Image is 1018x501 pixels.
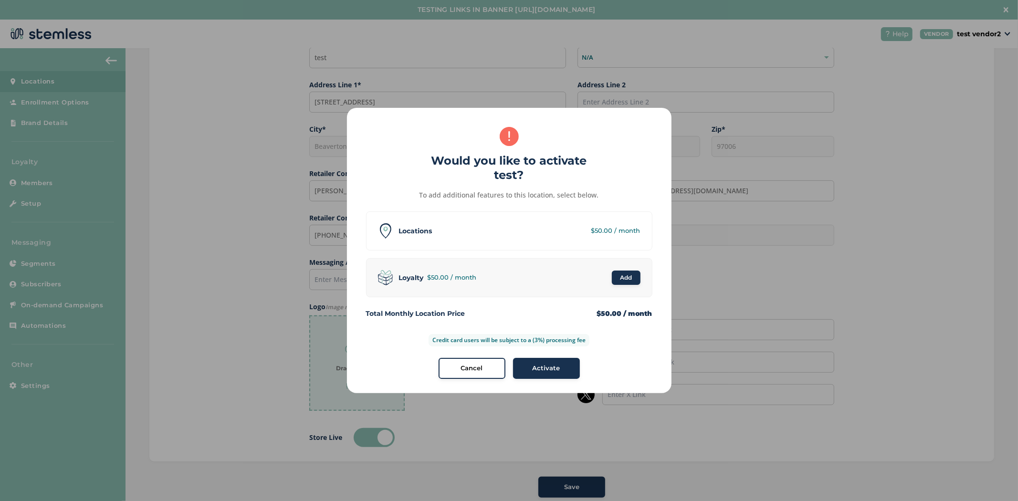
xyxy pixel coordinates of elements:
[597,309,652,319] label: $50.00 / month
[612,271,640,285] button: Add
[428,273,477,282] label: $50.00 / month
[399,226,432,236] label: Locations
[429,334,589,346] label: Credit card users will be subject to a (3%) processing fee
[366,190,652,200] p: To add additional features to this location, select below.
[366,309,465,319] label: Total Monthly Location Price
[513,358,580,379] button: Activate
[533,364,560,373] span: Activate
[970,455,1018,501] iframe: Chat Widget
[366,154,652,182] h2: Would you like to activate test?
[591,226,640,236] label: $50.00 / month
[461,364,483,373] span: Cancel
[620,273,632,282] span: Add
[500,127,519,146] img: icon-alert-36bd8290.svg
[399,273,424,283] label: Loyalty
[439,358,505,379] button: Cancel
